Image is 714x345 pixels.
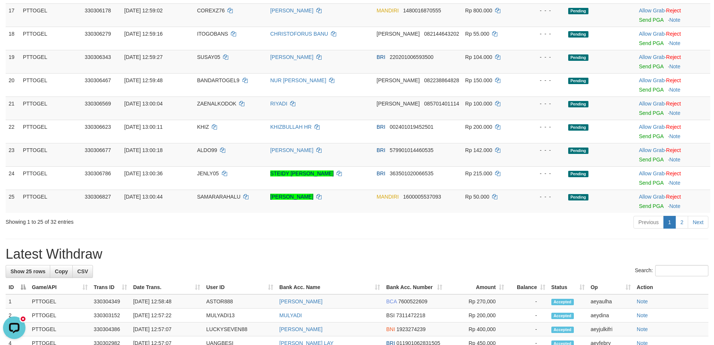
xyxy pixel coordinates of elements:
span: · [639,170,666,176]
span: · [639,101,666,107]
a: Copy [50,265,73,278]
span: Pending [568,31,588,38]
td: 17 [6,3,20,27]
td: · [636,96,710,120]
span: BRI [377,147,385,153]
span: Copy 363501020066535 to clipboard [390,170,434,176]
div: - - - [527,30,562,38]
a: Send PGA [639,87,663,93]
div: - - - [527,193,562,200]
span: JENLY05 [197,170,219,176]
span: Copy 085701401114 to clipboard [424,101,459,107]
span: Pending [568,124,588,131]
span: BRI [377,54,385,60]
a: [PERSON_NAME] [270,8,313,14]
span: BRI [377,124,385,130]
span: Pending [568,78,588,84]
a: Note [669,40,681,46]
td: Rp 200,000 [445,309,507,322]
td: · [636,120,710,143]
td: - [507,309,548,322]
span: · [639,147,666,153]
td: 18 [6,27,20,50]
span: CSV [77,268,88,274]
span: Pending [568,54,588,61]
span: · [639,8,666,14]
a: Note [637,312,648,318]
td: MULYADI13 [203,309,276,322]
div: - - - [527,146,562,154]
td: 20 [6,73,20,96]
a: Reject [666,8,681,14]
th: Action [634,280,708,294]
a: Send PGA [639,157,663,163]
th: Status: activate to sort column ascending [548,280,588,294]
a: Send PGA [639,110,663,116]
td: LUCKYSEVEN88 [203,322,276,336]
span: Copy 002401019452501 to clipboard [390,124,434,130]
td: aeyjulkifri [588,322,634,336]
a: Note [637,326,648,332]
div: - - - [527,77,562,84]
span: Pending [568,8,588,14]
td: Rp 400,000 [445,322,507,336]
span: · [639,124,666,130]
span: 330306786 [85,170,111,176]
a: Reject [666,31,681,37]
a: Reject [666,54,681,60]
td: 1 [6,294,29,309]
span: MANDIRI [377,8,399,14]
span: Copy 7311472218 to clipboard [396,312,425,318]
a: Reject [666,147,681,153]
a: Note [637,298,648,304]
span: Rp 50.000 [465,194,489,200]
span: [PERSON_NAME] [377,31,420,37]
td: - [507,322,548,336]
th: Game/API: activate to sort column ascending [29,280,91,294]
a: Send PGA [639,63,663,69]
a: Allow Grab [639,170,665,176]
a: Allow Grab [639,77,665,83]
a: Show 25 rows [6,265,50,278]
td: 25 [6,190,20,213]
td: [DATE] 12:57:22 [130,309,203,322]
span: Rp 55.000 [465,31,489,37]
td: [DATE] 12:58:48 [130,294,203,309]
td: aeyaulha [588,294,634,309]
a: Allow Grab [639,124,665,130]
a: Note [669,133,681,139]
th: Amount: activate to sort column ascending [445,280,507,294]
td: PTTOGEL [20,120,82,143]
td: ASTOR888 [203,294,276,309]
span: Copy 7600522609 to clipboard [398,298,427,304]
div: - - - [527,100,562,107]
a: Next [688,216,708,229]
td: · [636,3,710,27]
td: · [636,166,710,190]
span: Copy 1480016870555 to clipboard [403,8,441,14]
td: PTTOGEL [29,294,91,309]
span: Rp 100.000 [465,101,492,107]
td: PTTOGEL [20,73,82,96]
td: PTTOGEL [20,27,82,50]
span: 330306677 [85,147,111,153]
span: SAMARARAHALU [197,194,241,200]
th: Bank Acc. Number: activate to sort column ascending [383,280,445,294]
a: Note [669,17,681,23]
td: · [636,50,710,73]
span: · [639,194,666,200]
h1: Latest Withdraw [6,247,708,262]
span: Copy 082144643202 to clipboard [424,31,459,37]
a: Allow Grab [639,8,665,14]
a: [PERSON_NAME] [279,298,322,304]
span: [PERSON_NAME] [377,77,420,83]
span: Pending [568,148,588,154]
span: [PERSON_NAME] [377,101,420,107]
span: [DATE] 13:00:44 [124,194,163,200]
th: Balance: activate to sort column ascending [507,280,548,294]
a: MULYADI [279,312,302,318]
a: KHIZBULLAH HR [270,124,311,130]
a: Note [669,203,681,209]
a: Previous [633,216,663,229]
input: Search: [655,265,708,276]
